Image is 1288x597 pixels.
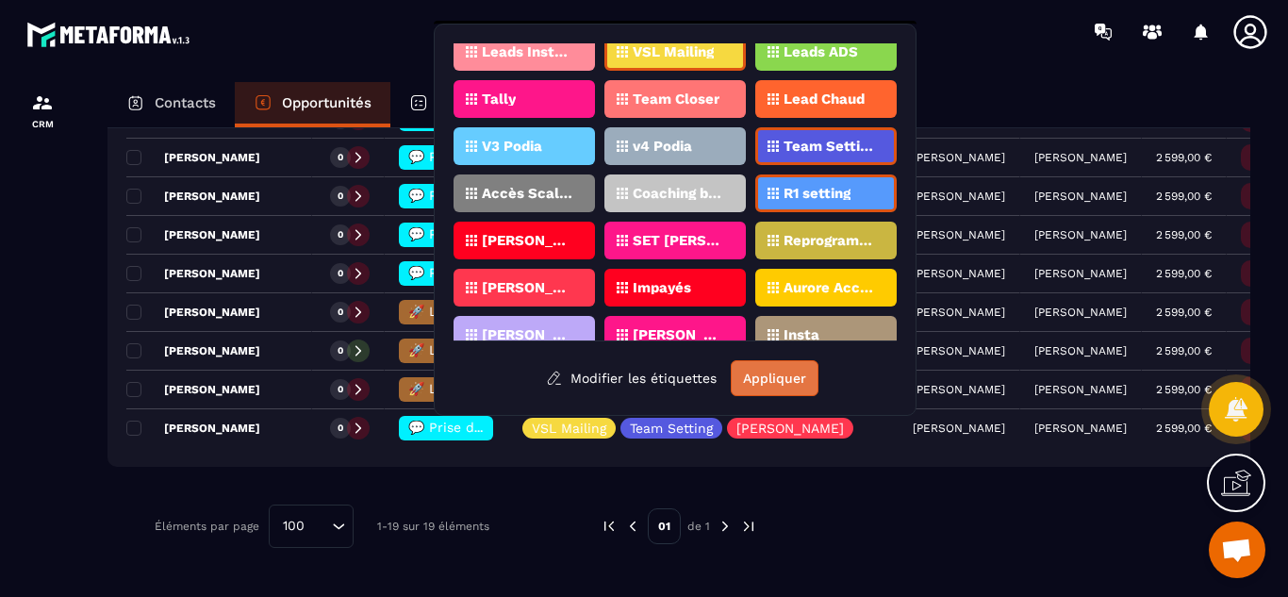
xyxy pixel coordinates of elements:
p: [PERSON_NAME] [1034,383,1127,396]
span: 💬 Prise de contact effectué [408,149,596,164]
p: Tally [482,92,516,106]
p: [PERSON_NAME] [126,189,260,204]
p: 0 [338,151,343,164]
p: CRM [5,119,80,129]
p: 0 [338,383,343,396]
p: [PERSON_NAME] [1034,267,1127,280]
p: [PERSON_NAME] [126,421,260,436]
p: [PERSON_NAME]. 1:1 6m 3app. [633,328,724,341]
span: 💬 Prise de contact effectué [408,226,596,241]
input: Search for option [311,516,327,537]
p: Leads Instagram [482,45,573,58]
p: [PERSON_NAME] [126,227,260,242]
p: [PERSON_NAME] [126,382,260,397]
p: [PERSON_NAME]. 1:1 6m 3app [482,281,573,294]
p: 2 599,00 € [1156,228,1212,241]
p: [PERSON_NAME] [1034,228,1127,241]
p: 0 [338,267,343,280]
div: Ouvrir le chat [1209,522,1265,578]
p: Aurore Acc. 1:1 6m 3app. [784,281,875,294]
div: Search for option [269,505,354,548]
img: next [740,518,757,535]
img: logo [26,17,196,52]
p: 2 599,00 € [1156,306,1212,319]
p: [PERSON_NAME] [126,305,260,320]
p: Éléments par page [155,520,259,533]
p: Opportunités [282,94,372,111]
img: next [717,518,734,535]
span: 100 [276,516,311,537]
p: 2 599,00 € [1156,383,1212,396]
p: 0 [338,344,343,357]
p: [PERSON_NAME] [126,150,260,165]
p: 0 [338,422,343,435]
p: Accès Scaler Podia [482,187,573,200]
p: R1 setting [784,187,850,200]
p: [PERSON_NAME] [126,343,260,358]
p: Team Setting [784,140,875,153]
p: VSL Mailing [532,422,606,435]
p: 2 599,00 € [1156,267,1212,280]
img: prev [601,518,618,535]
p: [PERSON_NAME] [736,422,844,435]
p: Leads ADS [784,45,858,58]
p: Team Setting [630,422,713,435]
p: V3 Podia [482,140,542,153]
p: 0 [338,190,343,203]
p: [PERSON_NAME] [1034,306,1127,319]
a: Contacts [107,82,235,127]
p: Team Closer [633,92,719,106]
p: 0 [338,228,343,241]
span: 💬 Prise de contact effectué [408,420,596,435]
p: SET [PERSON_NAME] [633,234,724,247]
a: Tâches [390,82,504,127]
p: Coaching book [633,187,724,200]
span: 🚀 Lien envoyé & Relance [408,304,574,319]
p: [PERSON_NAME] [1034,422,1127,435]
p: de 1 [687,519,710,534]
p: 01 [648,508,681,544]
p: 2 599,00 € [1156,422,1212,435]
p: [PERSON_NAME] [126,266,260,281]
p: [PERSON_NAME] [482,234,573,247]
p: Impayés [633,281,691,294]
span: 🚀 Lien envoyé & Relance [408,342,574,357]
button: Modifier les étiquettes [532,361,731,395]
p: v4 Podia [633,140,692,153]
span: 🚀 Lien envoyé & Relance [408,381,574,396]
p: Reprogrammé [784,234,875,247]
p: 2 599,00 € [1156,151,1212,164]
img: formation [31,91,54,114]
p: [PERSON_NAME] [1034,151,1127,164]
img: prev [624,518,641,535]
p: Contacts [155,94,216,111]
p: Insta [784,328,819,341]
p: [PERSON_NAME] [1034,344,1127,357]
span: 💬 Prise de contact effectué [408,265,596,280]
p: 1-19 sur 19 éléments [377,520,489,533]
a: Opportunités [235,82,390,127]
p: VSL Mailing [633,45,714,58]
p: 2 599,00 € [1156,344,1212,357]
a: formationformationCRM [5,77,80,143]
span: 💬 Prise de contact effectué [408,188,596,203]
p: [PERSON_NAME]. 1:1 6m 3 app [482,328,573,341]
p: 2 599,00 € [1156,190,1212,203]
button: Appliquer [731,360,818,396]
p: [PERSON_NAME] [1034,190,1127,203]
p: 0 [338,306,343,319]
p: Lead Chaud [784,92,865,106]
